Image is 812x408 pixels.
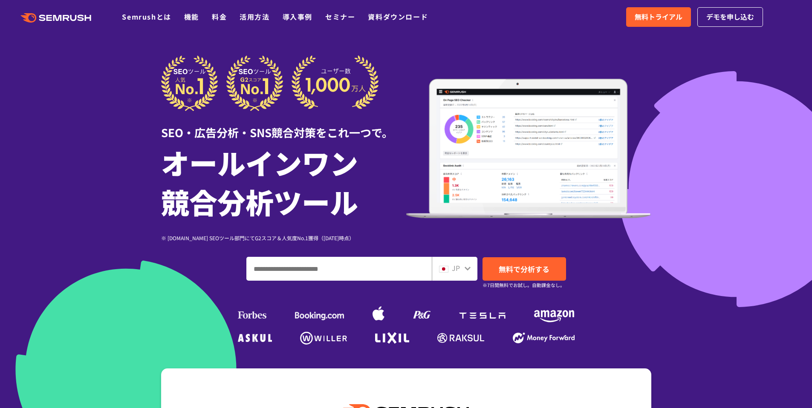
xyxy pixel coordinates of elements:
[483,257,566,281] a: 無料で分析する
[161,234,406,242] div: ※ [DOMAIN_NAME] SEOツール部門にてG2スコア＆人気度No.1獲得（[DATE]時点）
[483,281,565,289] small: ※7日間無料でお試し。自動課金なし。
[706,11,754,23] span: デモを申し込む
[283,11,312,22] a: 導入事例
[161,143,406,221] h1: オールインワン 競合分析ツール
[247,257,431,280] input: ドメイン、キーワードまたはURLを入力してください
[697,7,763,27] a: デモを申し込む
[184,11,199,22] a: 機能
[325,11,355,22] a: セミナー
[212,11,227,22] a: 料金
[368,11,428,22] a: 資料ダウンロード
[122,11,171,22] a: Semrushとは
[240,11,269,22] a: 活用方法
[499,264,549,274] span: 無料で分析する
[626,7,691,27] a: 無料トライアル
[452,263,460,273] span: JP
[161,111,406,141] div: SEO・広告分析・SNS競合対策をこれ一つで。
[635,11,682,23] span: 無料トライアル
